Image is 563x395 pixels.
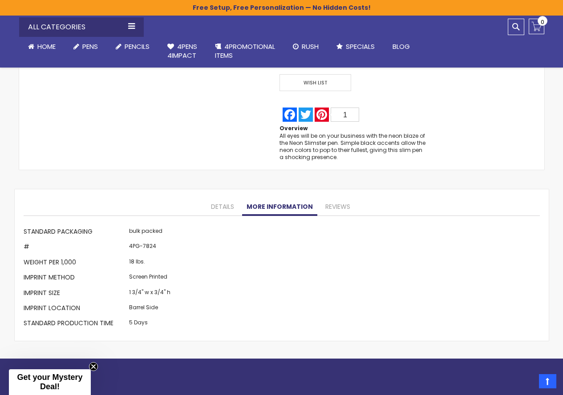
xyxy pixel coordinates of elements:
span: Home [37,42,56,51]
td: 1 3/4" w x 3/4" h [127,286,173,301]
div: Get your Mystery Deal!Close teaser [9,369,91,395]
span: 4PROMOTIONAL ITEMS [215,42,275,60]
div: All eyes will be on your business with the neon blaze of the Neon Slimster pen. Simple black acce... [279,132,427,161]
span: Get your Mystery Deal! [17,373,82,391]
th: Imprint Size [24,286,127,301]
a: Wish List [279,74,353,92]
a: Specials [328,37,384,56]
span: Wish List [279,74,351,92]
a: Rush [284,37,328,56]
a: Twitter [298,108,314,122]
span: 1 [343,111,347,119]
span: Blog [393,42,410,51]
a: Reviews [321,198,355,216]
td: 4PG-7824 [127,240,173,255]
a: Pens [65,37,107,56]
td: 18 lbs. [127,255,173,271]
span: 4Pens 4impact [167,42,197,60]
th: # [24,240,127,255]
button: Close teaser [89,362,98,371]
span: 0 [541,18,544,26]
td: Barrel Side [127,301,173,316]
th: Imprint Method [24,271,127,286]
a: 4Pens4impact [158,37,206,66]
a: Details [207,198,239,216]
a: Blog [384,37,419,56]
span: Specials [346,42,375,51]
span: Rush [302,42,319,51]
th: Imprint Location [24,301,127,316]
a: Home [19,37,65,56]
strong: Overview [279,124,308,132]
a: Pencils [107,37,158,56]
a: Top [539,374,556,388]
span: Pens [82,42,98,51]
th: Standard Production Time [24,317,127,332]
a: 4PROMOTIONALITEMS [206,37,284,66]
th: Weight per 1,000 [24,255,127,271]
div: All Categories [19,17,144,37]
th: Standard Packaging [24,225,127,240]
td: bulk packed [127,225,173,240]
td: 5 Days [127,317,173,332]
td: Screen Printed [127,271,173,286]
a: Pinterest1 [314,108,360,122]
a: Facebook [282,108,298,122]
a: More Information [242,198,317,216]
span: Pencils [125,42,150,51]
a: 0 [529,19,544,34]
